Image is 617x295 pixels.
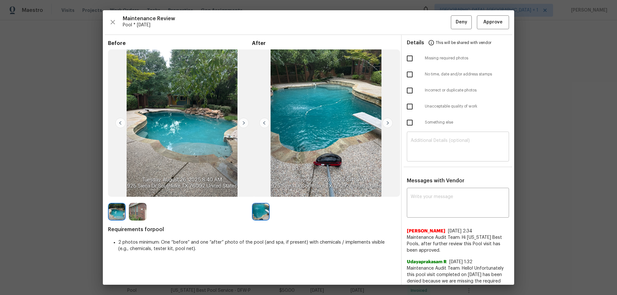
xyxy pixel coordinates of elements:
[407,259,447,265] span: Udayaprakasam R
[402,82,514,99] div: Incorrect or duplicate photos
[115,118,126,128] img: left-chevron-button-url
[407,35,424,50] span: Details
[451,15,472,29] button: Deny
[407,178,464,183] span: Messages with Vendor
[238,118,249,128] img: right-chevron-button-url
[123,15,451,22] span: Maintenance Review
[402,115,514,131] div: Something else
[425,88,509,93] span: Incorrect or duplicate photos
[407,228,445,234] span: [PERSON_NAME]
[108,226,396,233] span: Requirements for pool
[436,35,491,50] span: This will be shared with vendor
[407,234,509,254] span: Maintenance Audit Team: Hi [US_STATE] Best Pools, after further review this Pool visit has been a...
[425,120,509,125] span: Something else
[425,104,509,109] span: Unacceptable quality of work
[477,15,509,29] button: Approve
[425,56,509,61] span: Missing required photos
[259,118,270,128] img: left-chevron-button-url
[108,40,252,47] span: Before
[382,118,393,128] img: right-chevron-button-url
[449,260,472,264] span: [DATE] 1:32
[118,239,396,252] li: 2 photos minimum: One “before” and one “after” photo of the pool (and spa, if present) with chemi...
[456,18,467,26] span: Deny
[402,50,514,66] div: Missing required photos
[252,40,396,47] span: After
[402,66,514,82] div: No time, date and/or address stamps
[425,72,509,77] span: No time, date and/or address stamps
[402,99,514,115] div: Unacceptable quality of work
[123,22,451,28] span: Pool * [DATE]
[448,229,472,233] span: [DATE] 2:34
[483,18,503,26] span: Approve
